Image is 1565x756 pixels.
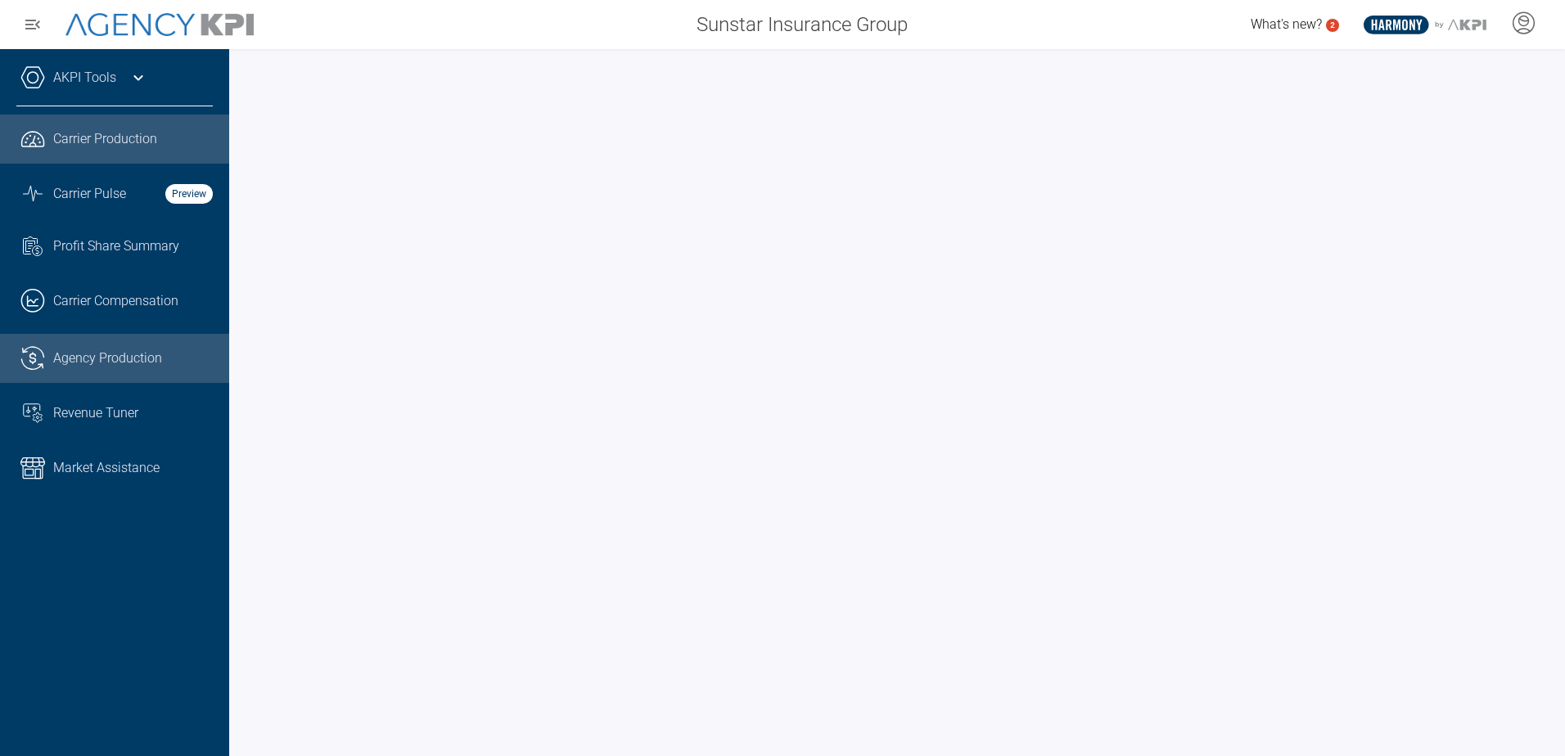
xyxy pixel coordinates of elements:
[53,129,157,149] span: Carrier Production
[1251,16,1322,32] span: What's new?
[53,291,178,311] span: Carrier Compensation
[1330,20,1335,29] text: 2
[1326,19,1339,32] a: 2
[53,236,179,256] span: Profit Share Summary
[53,68,116,88] a: AKPI Tools
[65,13,254,37] img: AgencyKPI
[53,403,138,423] span: Revenue Tuner
[53,458,160,478] span: Market Assistance
[53,184,126,204] span: Carrier Pulse
[53,349,162,368] span: Agency Production
[697,10,908,39] span: Sunstar Insurance Group
[165,184,213,204] strong: Preview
